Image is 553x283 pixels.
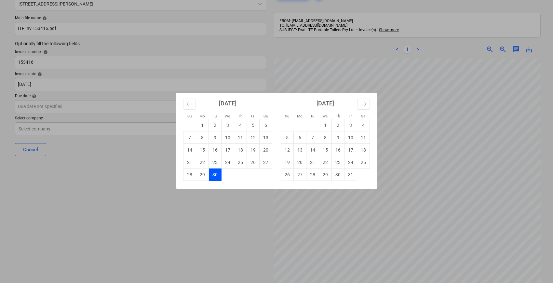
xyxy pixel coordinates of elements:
small: Tu [310,114,314,118]
td: Friday, October 3, 2025 [344,119,357,131]
td: Wednesday, October 8, 2025 [319,131,331,144]
td: Friday, September 19, 2025 [247,144,259,156]
td: Tuesday, October 21, 2025 [306,156,319,168]
td: Thursday, October 16, 2025 [331,144,344,156]
td: Saturday, September 20, 2025 [259,144,272,156]
button: Move forward to switch to the next month. [357,99,370,110]
small: Sa [361,114,365,118]
td: Monday, October 6, 2025 [293,131,306,144]
td: Thursday, October 30, 2025 [331,168,344,181]
td: Monday, September 29, 2025 [196,168,209,181]
small: Sa [263,114,268,118]
td: Friday, September 5, 2025 [247,119,259,131]
td: Tuesday, October 7, 2025 [306,131,319,144]
td: Saturday, September 27, 2025 [259,156,272,168]
td: Tuesday, September 23, 2025 [209,156,221,168]
small: Fr [349,114,352,118]
td: Monday, September 15, 2025 [196,144,209,156]
td: Wednesday, September 17, 2025 [221,144,234,156]
td: Wednesday, October 29, 2025 [319,168,331,181]
td: Thursday, September 11, 2025 [234,131,247,144]
td: Sunday, October 26, 2025 [281,168,293,181]
td: Tuesday, October 14, 2025 [306,144,319,156]
td: Sunday, September 14, 2025 [183,144,196,156]
td: Monday, September 22, 2025 [196,156,209,168]
td: Saturday, October 4, 2025 [357,119,370,131]
td: Saturday, September 13, 2025 [259,131,272,144]
td: Thursday, September 25, 2025 [234,156,247,168]
small: Mo [297,114,303,118]
td: Wednesday, September 24, 2025 [221,156,234,168]
td: Sunday, October 19, 2025 [281,156,293,168]
button: Move backward to switch to the previous month. [183,99,196,110]
td: Wednesday, September 3, 2025 [221,119,234,131]
td: Saturday, October 25, 2025 [357,156,370,168]
td: Friday, October 17, 2025 [344,144,357,156]
td: Thursday, September 18, 2025 [234,144,247,156]
td: Friday, October 10, 2025 [344,131,357,144]
td: Thursday, September 4, 2025 [234,119,247,131]
td: Thursday, October 2, 2025 [331,119,344,131]
td: Wednesday, September 10, 2025 [221,131,234,144]
td: Sunday, September 21, 2025 [183,156,196,168]
td: Selected. Tuesday, September 30, 2025 [209,168,221,181]
td: Friday, September 12, 2025 [247,131,259,144]
strong: [DATE] [219,100,236,107]
td: Saturday, September 6, 2025 [259,119,272,131]
small: Tu [213,114,217,118]
td: Monday, September 8, 2025 [196,131,209,144]
small: Su [285,114,289,118]
td: Wednesday, October 22, 2025 [319,156,331,168]
td: Sunday, October 5, 2025 [281,131,293,144]
td: Tuesday, October 28, 2025 [306,168,319,181]
div: Calendar [176,93,377,189]
td: Monday, October 20, 2025 [293,156,306,168]
td: Friday, October 31, 2025 [344,168,357,181]
td: Thursday, October 9, 2025 [331,131,344,144]
td: Sunday, September 7, 2025 [183,131,196,144]
td: Wednesday, October 15, 2025 [319,144,331,156]
td: Sunday, September 28, 2025 [183,168,196,181]
td: Monday, October 27, 2025 [293,168,306,181]
strong: [DATE] [317,100,334,107]
td: Tuesday, September 2, 2025 [209,119,221,131]
small: Mo [199,114,205,118]
small: We [225,114,230,118]
td: Tuesday, September 9, 2025 [209,131,221,144]
td: Saturday, October 18, 2025 [357,144,370,156]
td: Thursday, October 23, 2025 [331,156,344,168]
small: Th [238,114,242,118]
td: Wednesday, October 1, 2025 [319,119,331,131]
td: Monday, September 1, 2025 [196,119,209,131]
td: Saturday, October 11, 2025 [357,131,370,144]
td: Sunday, October 12, 2025 [281,144,293,156]
small: Su [187,114,192,118]
td: Friday, September 26, 2025 [247,156,259,168]
small: Fr [251,114,254,118]
td: Friday, October 24, 2025 [344,156,357,168]
small: We [322,114,328,118]
td: Monday, October 13, 2025 [293,144,306,156]
small: Th [336,114,340,118]
td: Tuesday, September 16, 2025 [209,144,221,156]
iframe: Chat Widget [520,252,553,283]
